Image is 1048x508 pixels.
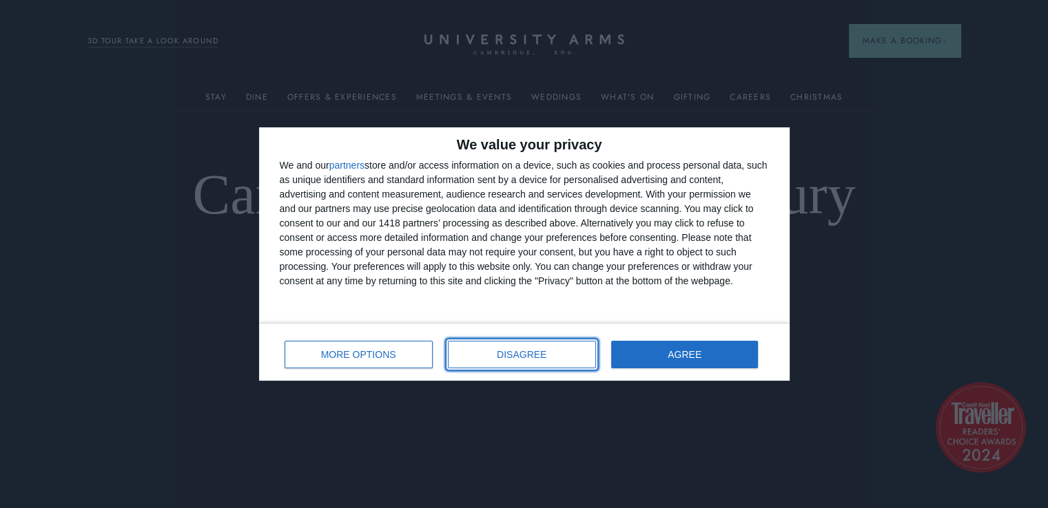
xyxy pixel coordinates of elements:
[285,341,433,368] button: MORE OPTIONS
[497,350,546,359] span: DISAGREE
[329,160,364,170] button: partners
[448,341,596,368] button: DISAGREE
[259,127,790,381] div: qc-cmp2-ui
[280,138,769,151] h2: We value your privacy
[280,158,769,288] div: We and our store and/or access information on a device, such as cookies and process personal data...
[668,350,701,359] span: AGREE
[611,341,759,368] button: AGREE
[321,350,396,359] span: MORE OPTIONS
